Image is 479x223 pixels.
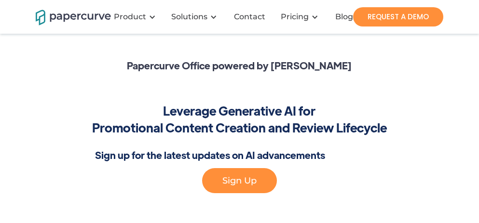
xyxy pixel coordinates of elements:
[227,12,275,22] a: Contact
[202,168,277,193] a: Sign Up
[108,2,165,31] div: Product
[127,48,352,83] span: Papercurve Office powered by [PERSON_NAME]
[36,8,98,25] a: home
[95,149,325,161] strong: Sign up for the latest updates on AI advancements
[275,2,328,31] div: Pricing
[163,103,315,118] strong: Leverage Generative AI for
[281,12,309,22] a: Pricing
[114,12,146,22] div: Product
[335,12,353,22] div: Blog
[353,7,443,26] a: REQUEST A DEMO
[171,12,207,22] div: Solutions
[165,2,227,31] div: Solutions
[328,12,363,22] a: Blog
[234,12,265,22] div: Contact
[92,119,387,135] strong: Promotional Content Creation and Review Lifecycle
